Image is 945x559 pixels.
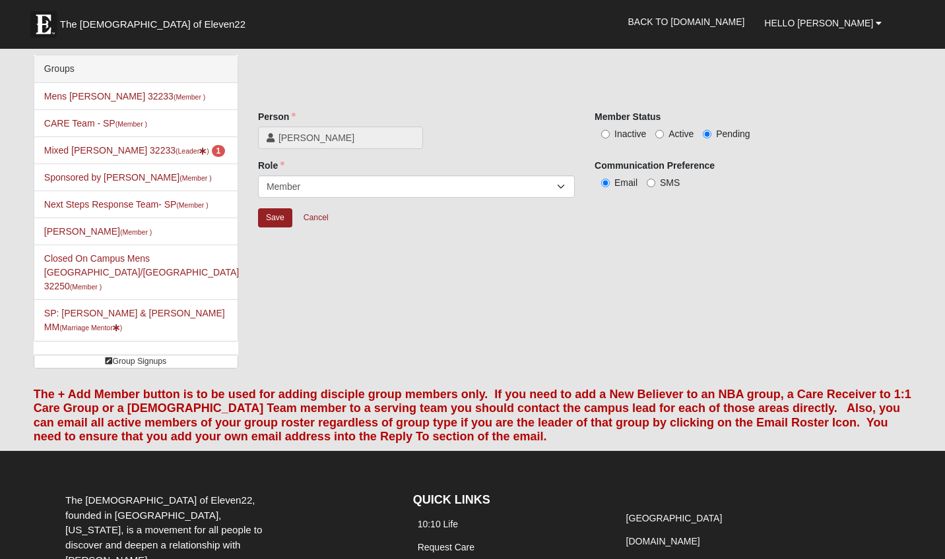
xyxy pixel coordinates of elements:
a: Cancel [295,208,337,228]
small: (Member ) [179,174,211,182]
small: (Member ) [176,201,208,209]
span: Active [668,129,694,139]
img: Eleven22 logo [30,11,57,38]
a: Group Signups [34,355,238,368]
span: The [DEMOGRAPHIC_DATA] of Eleven22 [60,18,245,31]
a: Back to [DOMAIN_NAME] [618,5,755,38]
small: (Member ) [70,283,102,291]
small: (Marriage Mentor ) [59,324,122,332]
input: SMS [647,179,655,187]
a: [PERSON_NAME](Member ) [44,226,152,237]
a: Next Steps Response Team- SP(Member ) [44,199,209,210]
label: Person [258,110,296,123]
div: Groups [34,55,238,83]
input: Inactive [601,130,610,138]
small: (Member ) [120,228,152,236]
label: Role [258,159,284,172]
span: SMS [660,177,680,188]
a: [GEOGRAPHIC_DATA] [626,513,723,523]
h4: QUICK LINKS [413,493,602,508]
span: Email [614,177,637,188]
span: number of pending members [212,145,226,157]
a: The [DEMOGRAPHIC_DATA] of Eleven22 [24,5,288,38]
input: Email [601,179,610,187]
small: (Leader ) [176,147,209,155]
small: (Member ) [115,120,147,128]
label: Member Status [595,110,661,123]
input: Alt+s [258,208,292,227]
a: Mens [PERSON_NAME] 32233(Member ) [44,91,206,102]
a: Hello [PERSON_NAME] [754,7,892,40]
a: CARE Team - SP(Member ) [44,118,147,129]
input: Active [655,130,664,138]
span: Inactive [614,129,646,139]
a: Sponsored by [PERSON_NAME](Member ) [44,172,212,183]
label: Communication Preference [595,159,715,172]
a: 10:10 Life [418,519,459,529]
a: SP: [PERSON_NAME] & [PERSON_NAME] MM(Marriage Mentor) [44,308,225,332]
input: Pending [703,130,711,138]
font: The + Add Member button is to be used for adding disciple group members only. If you need to add ... [34,388,911,444]
a: Closed On Campus Mens [GEOGRAPHIC_DATA]/[GEOGRAPHIC_DATA] 32250(Member ) [44,253,239,291]
small: (Member ) [174,93,205,101]
a: Mixed [PERSON_NAME] 32233(Leader) 1 [44,145,225,156]
span: Pending [716,129,750,139]
span: [PERSON_NAME] [278,131,414,144]
span: Hello [PERSON_NAME] [764,18,873,28]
